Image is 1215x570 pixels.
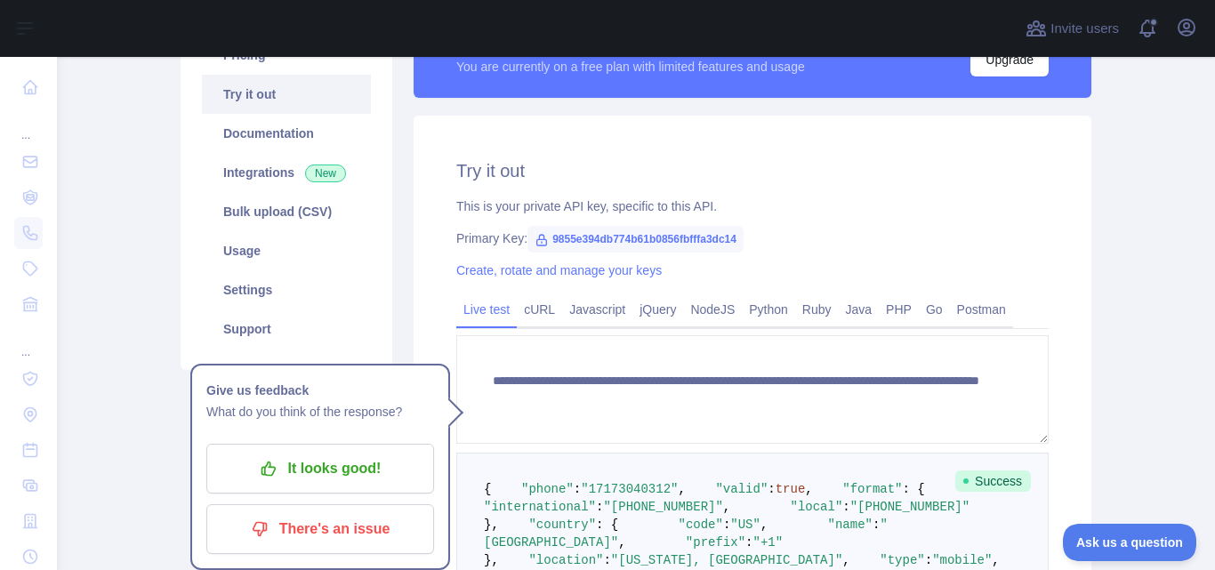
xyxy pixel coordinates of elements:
span: , [992,553,999,567]
button: There's an issue [206,504,434,554]
span: : [603,553,610,567]
span: }, [484,553,499,567]
a: Postman [950,295,1013,324]
span: "code" [678,518,722,532]
span: New [305,165,346,182]
span: true [776,482,806,496]
button: It looks good! [206,444,434,494]
span: "[PHONE_NUMBER]" [850,500,970,514]
a: Go [919,295,950,324]
span: "[US_STATE], [GEOGRAPHIC_DATA]" [611,553,842,567]
span: , [618,535,625,550]
span: Invite users [1050,19,1119,39]
a: Integrations New [202,153,371,192]
span: , [723,500,730,514]
a: NodeJS [683,295,742,324]
span: "[PHONE_NUMBER]" [603,500,722,514]
a: Settings [202,270,371,309]
span: 9855e394db774b61b0856fbfffa3dc14 [527,226,744,253]
span: : [768,482,775,496]
a: Ruby [795,295,839,324]
a: Javascript [562,295,632,324]
button: Invite users [1022,14,1122,43]
span: , [842,553,849,567]
a: Support [202,309,371,349]
span: "location" [528,553,603,567]
span: : [723,518,730,532]
p: What do you think of the response? [206,401,434,422]
a: jQuery [632,295,683,324]
span: "name" [828,518,873,532]
div: This is your private API key, specific to this API. [456,197,1049,215]
iframe: Toggle Customer Support [1063,524,1197,561]
h1: Give us feedback [206,380,434,401]
span: : [745,535,752,550]
span: "local" [790,500,842,514]
span: }, [484,518,499,532]
span: "valid" [715,482,768,496]
span: "US" [730,518,760,532]
p: It looks good! [220,454,421,484]
span: "format" [842,482,902,496]
span: "phone" [521,482,574,496]
a: Python [742,295,795,324]
h2: Try it out [456,158,1049,183]
a: Usage [202,231,371,270]
span: Success [955,470,1031,492]
span: "prefix" [686,535,745,550]
div: You are currently on a free plan with limited features and usage [456,58,805,76]
div: ... [14,324,43,359]
p: There's an issue [220,514,421,544]
span: : [925,553,932,567]
a: Java [839,295,880,324]
span: "+1" [752,535,783,550]
a: Bulk upload (CSV) [202,192,371,231]
a: cURL [517,295,562,324]
a: Documentation [202,114,371,153]
span: "international" [484,500,596,514]
span: "17173040312" [581,482,678,496]
div: ... [14,107,43,142]
span: , [678,482,685,496]
span: : { [596,518,618,532]
span: "type" [880,553,924,567]
span: : [842,500,849,514]
a: Try it out [202,75,371,114]
span: { [484,482,491,496]
span: "mobile" [932,553,992,567]
button: Upgrade [970,43,1049,76]
div: Primary Key: [456,229,1049,247]
span: : { [903,482,925,496]
span: , [760,518,768,532]
a: Create, rotate and manage your keys [456,263,662,277]
span: : [873,518,880,532]
span: "country" [528,518,596,532]
span: : [596,500,603,514]
a: Live test [456,295,517,324]
span: , [805,482,812,496]
span: : [574,482,581,496]
a: PHP [879,295,919,324]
